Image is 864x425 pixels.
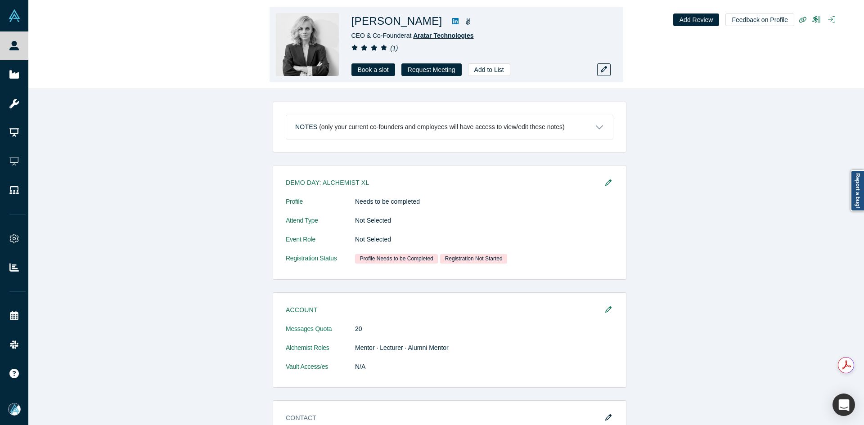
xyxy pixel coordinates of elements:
[286,362,355,381] dt: Vault Access/es
[319,123,565,131] p: (only your current co-founders and employees will have access to view/edit these notes)
[355,235,613,244] dd: Not Selected
[351,13,442,29] h1: [PERSON_NAME]
[413,32,473,39] a: Aratar Technologies
[286,178,601,188] h3: Demo Day: Alchemist XL
[286,305,601,315] h3: Account
[401,63,462,76] button: Request Meeting
[390,45,398,52] i: ( 1 )
[286,216,355,235] dt: Attend Type
[355,324,613,334] dd: 20
[673,13,720,26] button: Add Review
[355,216,613,225] dd: Not Selected
[286,343,355,362] dt: Alchemist Roles
[351,63,395,76] a: Book a slot
[355,362,613,371] dd: N/A
[351,32,474,39] span: CEO & Co-Founder at
[286,254,355,273] dt: Registration Status
[8,403,21,416] img: Mia Scott's Account
[286,115,613,139] button: Notes (only your current co-founders and employees will have access to view/edit these notes)
[8,9,21,22] img: Alchemist Vault Logo
[286,197,355,216] dt: Profile
[440,254,507,264] span: Registration Not Started
[725,13,794,26] button: Feedback on Profile
[286,235,355,254] dt: Event Role
[286,413,601,423] h3: Contact
[850,170,864,211] a: Report a bug!
[355,343,613,353] dd: Mentor · Lecturer · Alumni Mentor
[355,197,613,206] dd: Needs to be completed
[295,122,317,132] h3: Notes
[468,63,510,76] button: Add to List
[286,324,355,343] dt: Messages Quota
[355,254,438,264] span: Profile Needs to be Completed
[276,13,339,76] img: Tanya Lyubimova's Profile Image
